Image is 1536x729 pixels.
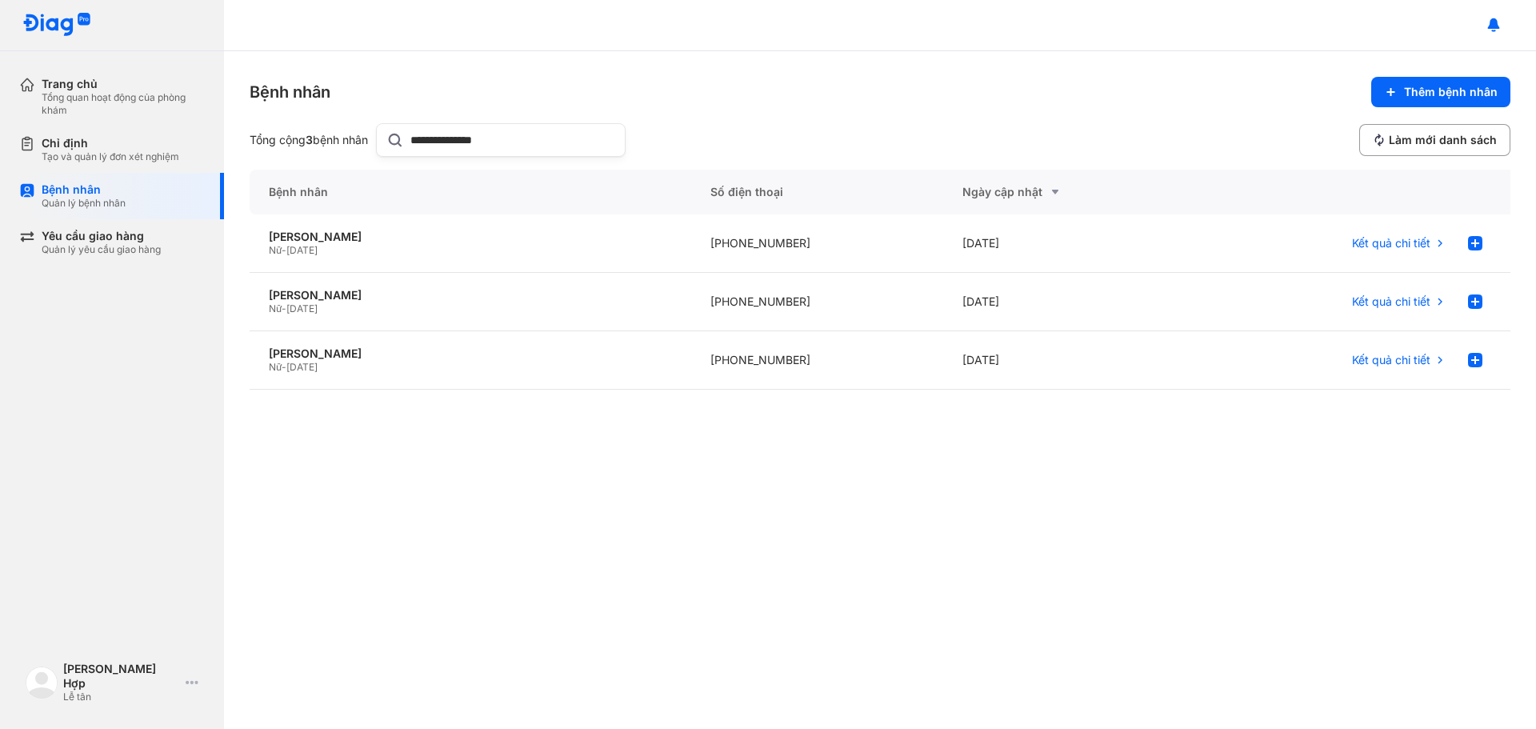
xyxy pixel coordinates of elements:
span: [DATE] [286,361,318,373]
span: - [282,361,286,373]
img: logo [26,667,58,699]
button: Thêm bệnh nhân [1371,77,1510,107]
span: - [282,244,286,256]
div: Tạo và quản lý đơn xét nghiệm [42,150,179,163]
div: Yêu cầu giao hàng [42,229,161,243]
div: Bệnh nhân [250,81,330,103]
div: Tổng cộng bệnh nhân [250,133,370,147]
div: Chỉ định [42,136,179,150]
div: [DATE] [943,214,1195,273]
div: Lễ tân [63,691,179,703]
span: Thêm bệnh nhân [1404,85,1498,99]
div: [PERSON_NAME] [269,288,672,302]
div: [PERSON_NAME] [269,346,672,361]
img: logo [22,13,91,38]
div: [PHONE_NUMBER] [691,214,943,273]
div: Ngày cập nhật [962,182,1176,202]
div: [PHONE_NUMBER] [691,331,943,390]
div: [PERSON_NAME] [269,230,672,244]
span: [DATE] [286,302,318,314]
button: Làm mới danh sách [1359,124,1510,156]
div: Quản lý yêu cầu giao hàng [42,243,161,256]
div: [DATE] [943,273,1195,331]
span: Nữ [269,244,282,256]
div: Trang chủ [42,77,205,91]
div: [PERSON_NAME] Hợp [63,662,179,691]
div: Số điện thoại [691,170,943,214]
div: Bệnh nhân [42,182,126,197]
span: - [282,302,286,314]
span: Nữ [269,361,282,373]
span: Kết quả chi tiết [1352,353,1430,367]
span: Kết quả chi tiết [1352,294,1430,309]
span: Kết quả chi tiết [1352,236,1430,250]
div: [DATE] [943,331,1195,390]
div: Bệnh nhân [250,170,691,214]
span: 3 [306,133,313,146]
span: Nữ [269,302,282,314]
div: [PHONE_NUMBER] [691,273,943,331]
span: Làm mới danh sách [1389,133,1497,147]
div: Tổng quan hoạt động của phòng khám [42,91,205,117]
div: Quản lý bệnh nhân [42,197,126,210]
span: [DATE] [286,244,318,256]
